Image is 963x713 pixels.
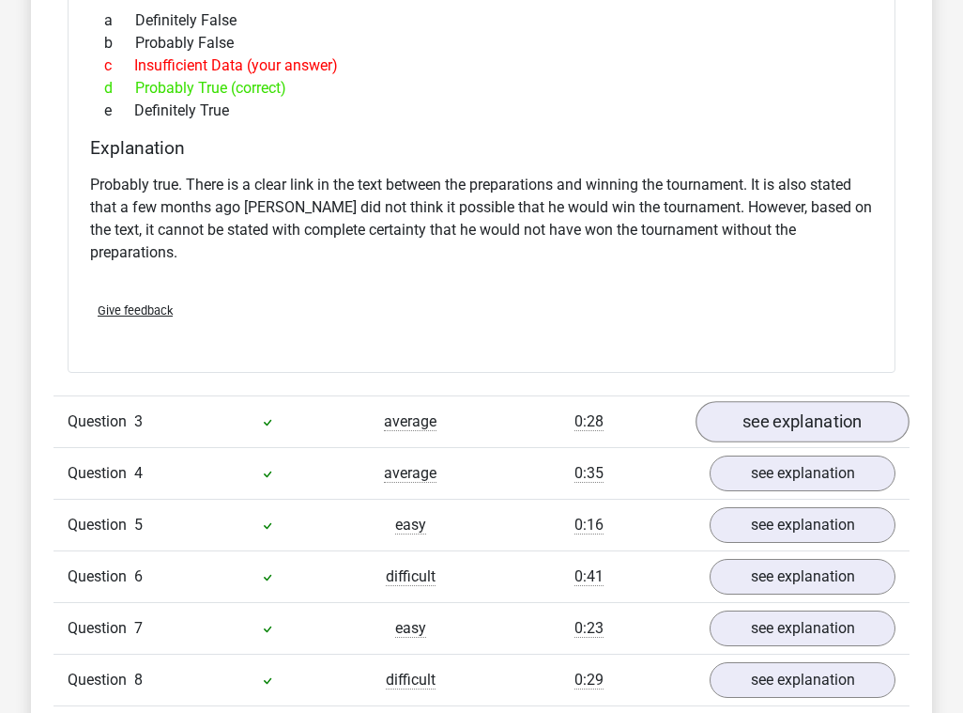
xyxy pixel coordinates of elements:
a: see explanation [695,401,909,442]
span: 5 [134,516,143,534]
span: c [104,54,134,77]
span: Question [68,411,134,433]
span: 0:29 [574,671,604,690]
a: see explanation [710,559,895,595]
a: see explanation [710,456,895,491]
div: Probably False [90,32,873,54]
span: Question [68,617,134,640]
span: d [104,77,135,100]
span: 8 [134,671,143,689]
span: 3 [134,412,143,430]
span: difficult [386,567,436,586]
span: Question [68,669,134,691]
h4: Explanation [90,137,873,159]
span: easy [395,619,426,638]
span: a [104,9,135,32]
div: Definitely False [90,9,873,32]
span: 0:16 [574,516,604,535]
span: average [384,412,436,431]
p: Probably true. There is a clear link in the text between the preparations and winning the tournam... [90,174,873,264]
div: Probably True (correct) [90,77,873,100]
div: Insufficient Data (your answer) [90,54,873,77]
span: 0:28 [574,412,604,431]
span: Question [68,514,134,536]
span: 6 [134,567,143,585]
span: Question [68,566,134,588]
span: Question [68,462,134,485]
span: 0:23 [574,619,604,638]
span: 7 [134,619,143,637]
div: Definitely True [90,100,873,122]
span: easy [395,516,426,535]
span: difficult [386,671,436,690]
span: e [104,100,134,122]
a: see explanation [710,662,895,698]
span: b [104,32,135,54]
span: 4 [134,464,143,482]
span: average [384,464,436,483]
a: see explanation [710,611,895,646]
span: Give feedback [98,303,173,318]
span: 0:41 [574,567,604,586]
a: see explanation [710,507,895,543]
span: 0:35 [574,464,604,483]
